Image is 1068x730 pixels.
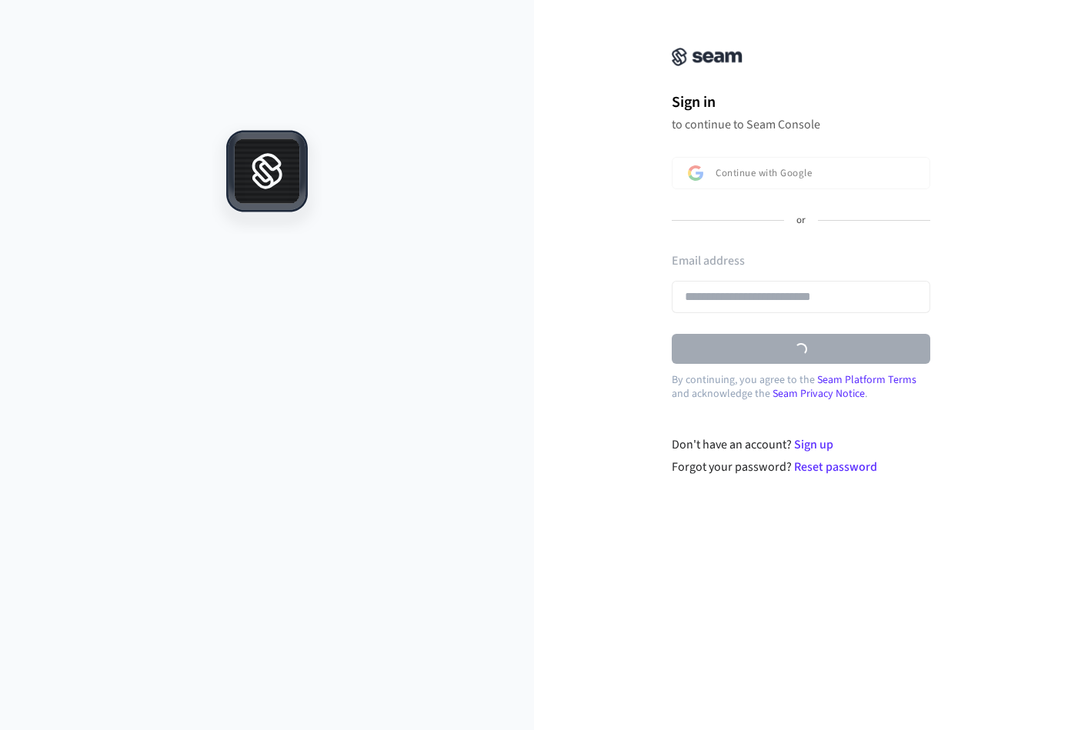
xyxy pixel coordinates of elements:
a: Reset password [794,458,877,475]
div: Forgot your password? [672,458,931,476]
a: Seam Platform Terms [817,372,916,388]
p: By continuing, you agree to the and acknowledge the . [672,373,930,401]
div: Don't have an account? [672,435,931,454]
p: or [796,214,806,228]
h1: Sign in [672,91,930,114]
img: Seam Console [672,48,743,66]
p: to continue to Seam Console [672,117,930,132]
a: Seam Privacy Notice [773,386,865,402]
a: Sign up [794,436,833,453]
